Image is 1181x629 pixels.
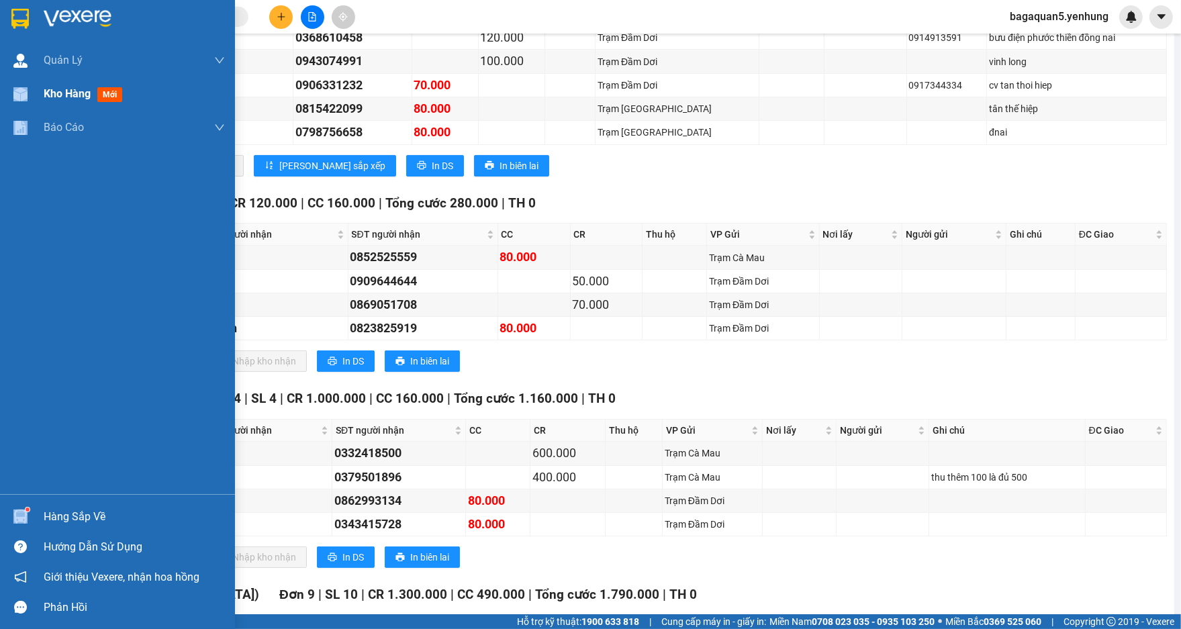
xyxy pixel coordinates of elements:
[457,587,525,602] span: CC 490.000
[598,30,756,45] div: Trạm Đầm Dơi
[44,87,91,100] span: Kho hàng
[1149,5,1173,29] button: caret-down
[535,587,659,602] span: Tổng cước 1.790.000
[332,489,466,513] td: 0862993134
[989,54,1164,69] div: vinh long
[44,507,225,527] div: Hàng sắp về
[581,391,585,406] span: |
[481,28,542,47] div: 120.000
[348,317,498,340] td: 0823825919
[945,614,1041,629] span: Miền Bắc
[214,55,225,66] span: down
[254,155,396,177] button: sort-ascending[PERSON_NAME] sắp xếp
[984,616,1041,627] strong: 0369 525 060
[301,195,304,211] span: |
[293,121,412,144] td: 0798756658
[178,50,293,73] td: kha
[502,195,505,211] span: |
[280,391,283,406] span: |
[454,391,578,406] span: Tổng cước 1.160.000
[207,350,307,372] button: downloadNhập kho nhận
[709,274,816,289] div: Trạm Đầm Dơi
[666,423,749,438] span: VP Gửi
[44,119,84,136] span: Báo cáo
[334,444,463,463] div: 0332418500
[277,12,286,21] span: plus
[204,491,330,510] div: xxxx
[214,122,225,133] span: down
[500,248,568,267] div: 80.000
[44,597,225,618] div: Phản hồi
[97,87,122,102] span: mới
[295,99,409,118] div: 0815422099
[598,125,756,140] div: Trạm [GEOGRAPHIC_DATA]
[707,246,819,269] td: Trạm Cà Mau
[11,9,29,29] img: logo-vxr
[468,515,528,534] div: 80.000
[665,446,760,461] div: Trạm Cà Mau
[308,12,317,21] span: file-add
[598,101,756,116] div: Trạm [GEOGRAPHIC_DATA]
[909,78,985,93] div: 0917344334
[13,54,28,68] img: warehouse-icon
[178,26,293,50] td: bg
[530,420,606,442] th: CR
[999,8,1119,25] span: bagaquan5.yenhung
[251,391,277,406] span: SL 4
[414,123,476,142] div: 80.000
[369,391,373,406] span: |
[498,224,571,246] th: CC
[376,391,444,406] span: CC 160.000
[14,540,27,553] span: question-circle
[517,614,639,629] span: Hỗ trợ kỹ thuật:
[665,470,760,485] div: Trạm Cà Mau
[204,295,346,314] div: y
[269,5,293,29] button: plus
[328,356,337,367] span: printer
[334,468,463,487] div: 0379501896
[938,619,942,624] span: ⚪️
[348,246,498,269] td: 0852525559
[342,354,364,369] span: In DS
[707,293,819,317] td: Trạm Đầm Dơi
[202,317,348,340] td: quynh
[929,420,1085,442] th: Ghi chú
[207,546,307,568] button: downloadNhập kho nhận
[474,155,549,177] button: printerIn biên lai
[332,442,466,465] td: 0332418500
[1006,224,1076,246] th: Ghi chú
[180,123,291,142] div: 0
[598,78,756,93] div: Trạm Đầm Dơi
[1079,227,1153,242] span: ĐC Giao
[265,160,274,171] span: sort-ascending
[663,587,666,602] span: |
[379,195,382,211] span: |
[204,515,330,534] div: hiền
[710,227,805,242] span: VP Gửi
[598,54,756,69] div: Trạm Đầm Dơi
[317,350,375,372] button: printerIn DS
[308,195,375,211] span: CC 160.000
[332,466,466,489] td: 0379501896
[178,121,293,144] td: 0
[178,97,293,121] td: 0
[350,272,495,291] div: 0909644644
[1125,11,1137,23] img: icon-new-feature
[361,587,365,602] span: |
[989,30,1164,45] div: bưu điện phước thiền đồng nai
[348,293,498,317] td: 0869051708
[606,420,663,442] th: Thu hộ
[414,76,476,95] div: 70.000
[709,321,816,336] div: Trạm Đầm Dơi
[989,101,1164,116] div: tân thế hiệp
[406,155,464,177] button: printerIn DS
[350,295,495,314] div: 0869051708
[663,466,763,489] td: Trạm Cà Mau
[44,569,199,585] span: Giới thiệu Vexere, nhận hoa hồng
[202,270,348,293] td: hieu
[202,442,332,465] td: A
[466,420,530,442] th: CC
[414,99,476,118] div: 80.000
[293,26,412,50] td: 0368610458
[334,491,463,510] div: 0862993134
